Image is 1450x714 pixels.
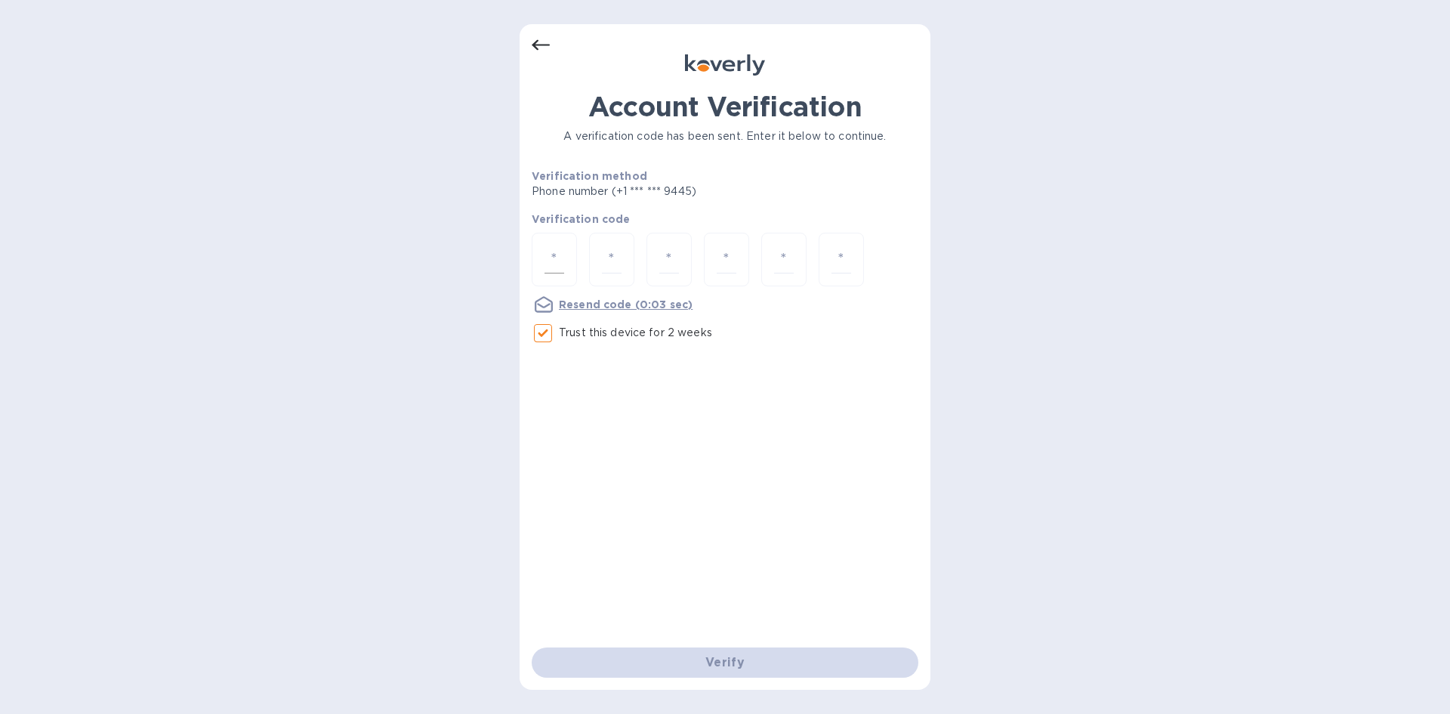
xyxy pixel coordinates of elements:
[532,128,918,144] p: A verification code has been sent. Enter it below to continue.
[532,91,918,122] h1: Account Verification
[532,170,647,182] b: Verification method
[559,298,693,311] u: Resend code (0:03 sec)
[559,325,712,341] p: Trust this device for 2 weeks
[532,212,918,227] p: Verification code
[532,184,812,199] p: Phone number (+1 *** *** 9445)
